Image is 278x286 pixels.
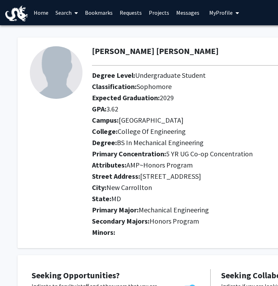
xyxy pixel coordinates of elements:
img: Profile Picture [30,46,82,99]
a: Messages [173,0,203,25]
a: Bookmarks [81,0,116,25]
span: Mechanical Engineering [139,205,209,214]
span: [GEOGRAPHIC_DATA] [119,116,184,124]
span: College Of Engineering [118,127,186,136]
span: [STREET_ADDRESS] [140,172,201,181]
a: Search [52,0,81,25]
span: Undergraduate Student [135,71,206,80]
span: Sophomore [137,82,172,91]
span: 3.62 [106,104,118,113]
span: Honors Program [150,217,199,225]
span: 2029 [160,93,174,102]
a: Requests [116,0,145,25]
a: Home [30,0,52,25]
h1: [PERSON_NAME] [PERSON_NAME] [92,46,219,56]
span: New Carrollton [106,183,152,192]
span: AMP~Honors Program [126,161,193,169]
span: MD [111,194,121,203]
span: Seeking Opportunities? [32,270,120,281]
span: BS In Mechanical Engineering [117,138,204,147]
span: My Profile [209,9,233,16]
iframe: Chat [5,254,30,281]
img: Drexel University Logo [5,6,28,21]
span: 5 YR UG Co-op Concentration [166,149,253,158]
a: Projects [145,0,173,25]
